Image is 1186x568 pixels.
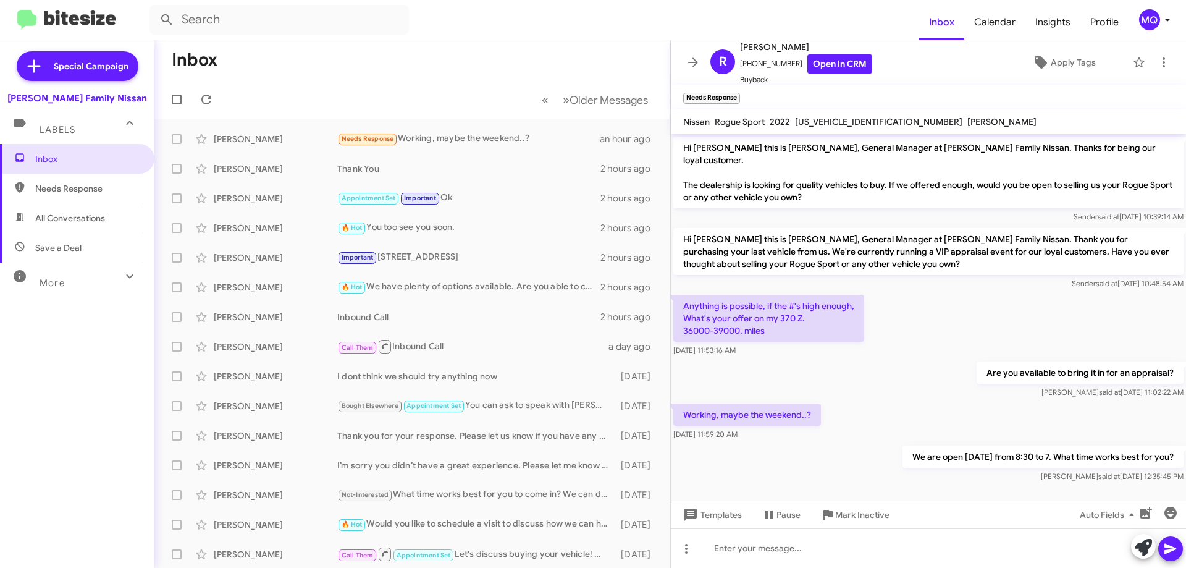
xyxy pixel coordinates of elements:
div: [PERSON_NAME] [214,341,337,353]
span: Important [342,253,374,261]
span: Special Campaign [54,60,128,72]
a: Calendar [964,4,1025,40]
button: Pause [752,504,810,526]
a: Inbox [919,4,964,40]
span: [PERSON_NAME] [967,116,1037,127]
div: Would you like to schedule a visit to discuss how we can help with your vehicle? [337,517,615,532]
div: an hour ago [600,133,660,145]
span: Appointment Set [342,194,396,202]
span: said at [1098,212,1119,221]
div: Thank you for your response. Please let us know if you have any questions or concerns in the mean... [337,430,615,442]
div: Working, maybe the weekend..? [337,132,600,146]
span: Sender [DATE] 10:48:54 AM [1072,279,1184,288]
span: Buyback [740,74,872,86]
button: Apply Tags [1000,51,1127,74]
span: [US_VEHICLE_IDENTIFICATION_NUMBER] [795,116,962,127]
button: Templates [671,504,752,526]
small: Needs Response [683,93,740,104]
span: 🔥 Hot [342,283,363,291]
div: [PERSON_NAME] [214,548,337,561]
div: [PERSON_NAME] [214,222,337,234]
span: 2022 [770,116,790,127]
div: Inbound Call [337,311,600,323]
div: What time works best for you to come in? We can discuss purchasing your vehicle and explore all y... [337,488,615,502]
button: Next [555,87,655,112]
span: [PERSON_NAME] [740,40,872,54]
p: Hi [PERSON_NAME] this is [PERSON_NAME], General Manager at [PERSON_NAME] Family Nissan. Thank you... [673,228,1184,275]
div: I dont think we should try anything now [337,370,615,383]
span: Call Them [342,551,374,559]
span: Older Messages [570,93,648,107]
p: Anything is possible, if the #'s high enough, What's your offer on my 370 Z. 36000-39000, miles [673,295,864,342]
span: More [40,278,65,289]
span: Labels [40,124,75,135]
div: [PERSON_NAME] [214,430,337,442]
span: Appointment Set [397,551,451,559]
p: Hi [PERSON_NAME] this is [PERSON_NAME], General Manager at [PERSON_NAME] Family Nissan. Thanks fo... [673,137,1184,208]
button: Previous [534,87,556,112]
span: Templates [681,504,742,526]
span: Apply Tags [1051,51,1096,74]
div: [PERSON_NAME] [214,400,337,412]
div: [DATE] [615,548,660,561]
div: MQ [1139,9,1160,30]
span: Pause [776,504,801,526]
span: R [719,52,727,72]
div: [PERSON_NAME] [214,163,337,175]
span: Inbox [35,153,140,165]
span: said at [1096,279,1117,288]
span: [PHONE_NUMBER] [740,54,872,74]
a: Open in CRM [807,54,872,74]
button: MQ [1129,9,1172,30]
a: Insights [1025,4,1080,40]
div: 2 hours ago [600,163,660,175]
span: Mark Inactive [835,504,889,526]
div: [PERSON_NAME] [214,489,337,501]
span: Important [404,194,436,202]
div: Thank You [337,163,600,175]
span: [DATE] 11:53:16 AM [673,345,736,355]
span: Save a Deal [35,242,82,254]
div: [PERSON_NAME] [214,519,337,531]
div: [DATE] [615,370,660,383]
p: Working, maybe the weekend..? [673,404,821,426]
div: [STREET_ADDRESS] [337,250,600,265]
span: » [563,92,570,108]
span: [PERSON_NAME] [DATE] 11:02:22 AM [1041,388,1184,397]
div: [PERSON_NAME] Family Nissan [7,92,147,104]
a: Special Campaign [17,51,138,81]
div: [DATE] [615,489,660,501]
nav: Page navigation example [535,87,655,112]
span: said at [1098,472,1120,481]
div: 2 hours ago [600,192,660,205]
p: Are you available to bring it in for an appraisal? [977,362,1184,384]
span: All Conversations [35,212,105,224]
span: Needs Response [35,182,140,195]
span: Sender [DATE] 10:39:14 AM [1074,212,1184,221]
div: [DATE] [615,430,660,442]
div: [DATE] [615,459,660,472]
span: said at [1099,388,1121,397]
div: You can ask to speak with [PERSON_NAME] or [PERSON_NAME] [337,399,615,413]
button: Mark Inactive [810,504,899,526]
div: [PERSON_NAME] [214,133,337,145]
span: Appointment Set [406,402,461,410]
span: Bought Elsewhere [342,402,398,410]
span: 🔥 Hot [342,520,363,528]
span: Call Them [342,344,374,352]
span: [DATE] 11:59:20 AM [673,430,738,439]
div: Let's discuss buying your vehicle! When would be a good time for you to come by the dealership? W... [337,546,615,562]
span: Not-Interested [342,491,389,499]
span: Rogue Sport [715,116,765,127]
input: Search [149,5,409,35]
span: « [542,92,549,108]
div: [DATE] [615,400,660,412]
span: 🔥 Hot [342,224,363,232]
h1: Inbox [172,50,217,70]
div: Inbound Call [337,339,608,354]
div: You too see you soon. [337,221,600,235]
a: Profile [1080,4,1129,40]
